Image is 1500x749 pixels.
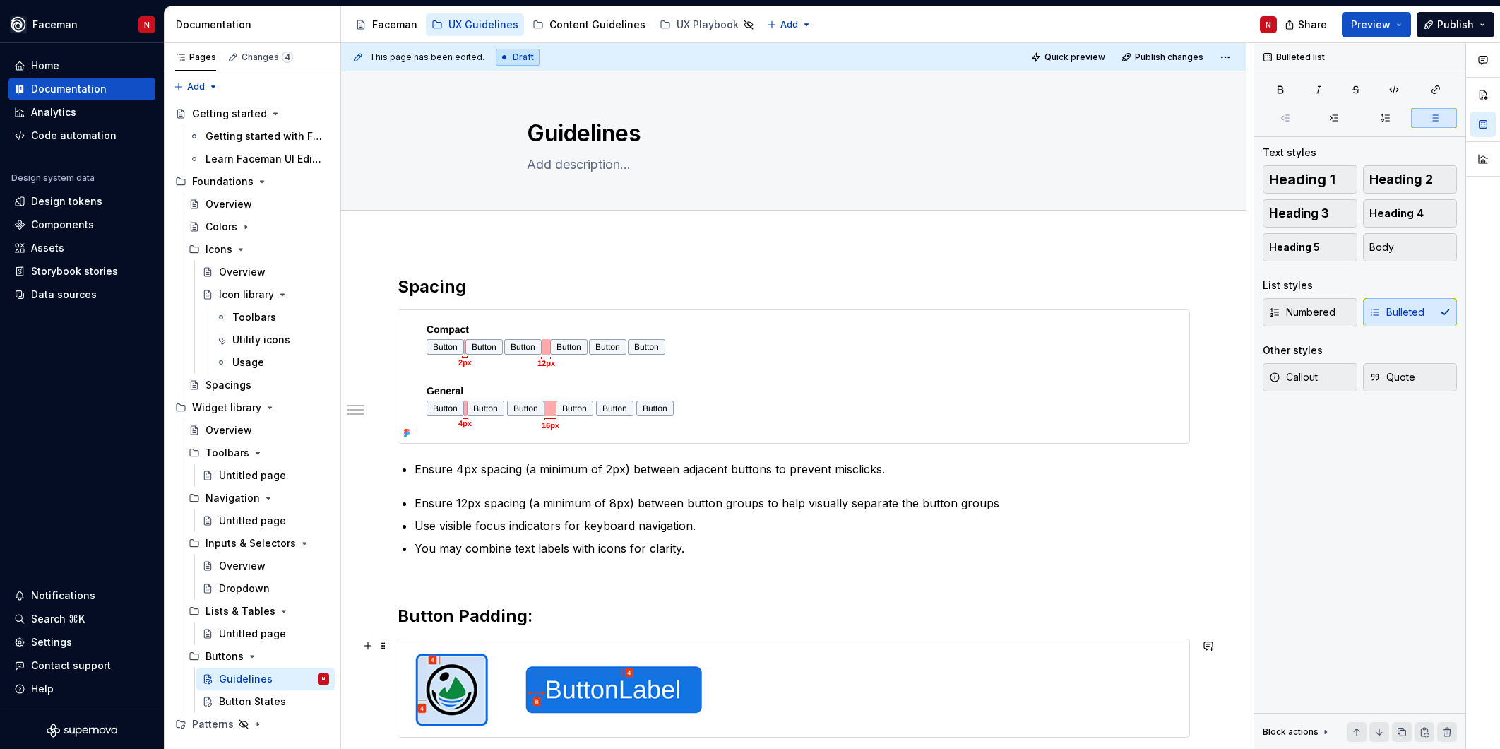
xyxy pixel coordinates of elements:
[31,105,76,119] div: Analytics
[8,608,155,630] button: Search ⌘K
[780,19,798,30] span: Add
[196,555,335,577] a: Overview
[169,713,335,736] div: Patterns
[1363,233,1458,261] button: Body
[31,218,94,232] div: Components
[369,52,484,63] span: This page has been edited.
[1363,363,1458,391] button: Quote
[219,695,286,709] div: Button States
[192,175,254,189] div: Foundations
[1263,363,1357,391] button: Callout
[31,612,85,626] div: Search ⌘K
[31,589,95,603] div: Notifications
[8,78,155,100] a: Documentation
[175,52,216,63] div: Pages
[1278,12,1336,37] button: Share
[426,13,524,36] a: UX Guidelines
[1269,240,1320,254] span: Heading 5
[8,101,155,124] a: Analytics
[1266,19,1271,30] div: N
[196,464,335,487] a: Untitled page
[169,396,335,419] div: Widget library
[169,102,335,125] a: Getting started
[196,690,335,713] a: Button States
[196,509,335,532] a: Untitled page
[524,117,1058,151] textarea: Guidelines
[1269,370,1318,384] span: Callout
[1263,146,1316,160] div: Text styles
[206,649,244,664] div: Buttons
[176,18,335,32] div: Documentation
[1269,172,1335,187] span: Heading 1
[31,635,72,649] div: Settings
[31,264,118,278] div: Storybook stories
[8,678,155,700] button: Help
[219,627,286,641] div: Untitled page
[1369,172,1433,187] span: Heading 2
[183,645,335,668] div: Buttons
[8,54,155,77] a: Home
[8,654,155,677] button: Contact support
[169,170,335,193] div: Foundations
[11,172,95,184] div: Design system data
[196,577,335,600] a: Dropdown
[1117,47,1210,67] button: Publish changes
[8,283,155,306] a: Data sources
[1263,233,1357,261] button: Heading 5
[322,672,325,686] div: N
[1044,52,1105,63] span: Quick preview
[1269,305,1335,319] span: Numbered
[31,82,107,96] div: Documentation
[350,13,423,36] a: Faceman
[183,600,335,623] div: Lists & Tables
[219,514,286,528] div: Untitled page
[206,378,251,392] div: Spacings
[219,265,266,279] div: Overview
[183,374,335,396] a: Spacings
[513,52,534,63] span: Draft
[415,517,1190,534] p: Use visible focus indicators for keyboard navigation.
[3,9,161,40] button: FacemanN
[1369,370,1415,384] span: Quote
[32,18,78,32] div: Faceman
[206,604,275,618] div: Lists & Tables
[763,15,816,35] button: Add
[415,540,1190,557] p: You may combine text labels with icons for clarity.
[183,238,335,261] div: Icons
[1342,12,1411,37] button: Preview
[1263,343,1323,358] div: Other styles
[192,401,261,415] div: Widget library
[206,446,249,460] div: Toolbars
[210,351,335,374] a: Usage
[232,333,290,347] div: Utility icons
[183,193,335,216] a: Overview
[8,190,155,213] a: Design tokens
[31,288,97,302] div: Data sources
[1298,18,1327,32] span: Share
[183,419,335,442] a: Overview
[183,487,335,509] div: Navigation
[398,276,466,297] strong: Spacing
[1437,18,1474,32] span: Publish
[398,310,693,443] img: 79c8a68c-8f5f-404c-89b9-b99a40fbe5a0.png
[144,19,150,30] div: N
[232,310,276,324] div: Toolbars
[1369,240,1394,254] span: Body
[206,152,322,166] div: Learn Faceman UI Editor
[1351,18,1391,32] span: Preview
[210,306,335,329] a: Toolbars
[196,623,335,645] a: Untitled page
[183,148,335,170] a: Learn Faceman UI Editor
[219,582,270,596] div: Dropdown
[206,242,232,256] div: Icons
[192,107,267,121] div: Getting started
[10,16,27,33] img: 87d06435-c97f-426c-aa5d-5eb8acd3d8b3.png
[47,724,117,738] svg: Supernova Logo
[8,584,155,607] button: Notifications
[31,59,59,73] div: Home
[183,532,335,555] div: Inputs & Selectors
[8,631,155,654] a: Settings
[677,18,739,32] div: UX Playbook
[1135,52,1203,63] span: Publish changes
